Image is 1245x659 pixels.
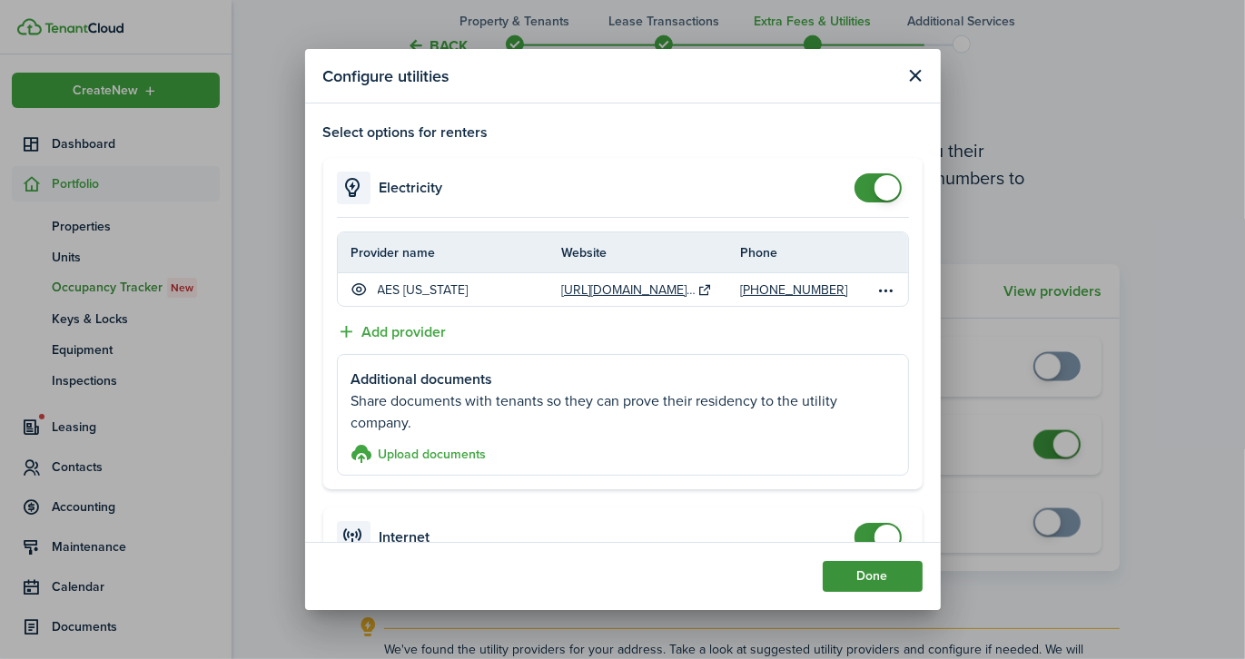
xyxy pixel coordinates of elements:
button: Done [823,561,923,592]
button: Close modal [904,64,927,87]
a: [URL][DOMAIN_NAME][US_STATE] [561,280,696,300]
p: Select options for renters [323,122,923,143]
p: Share documents with tenants so they can prove their residency to the utility company. [351,390,894,434]
th: Provider name [338,243,562,262]
th: Website [561,243,740,262]
button: Add provider [337,320,447,343]
h4: Electricity [380,177,443,199]
button: Open menu [874,279,896,300]
h3: Upload documents [379,445,487,464]
modal-title: Configure utilities [323,58,450,93]
a: [PHONE_NUMBER] [740,280,847,300]
h4: Internet [380,526,430,548]
p: Additional documents [351,369,894,390]
th: Phone [740,243,874,262]
p: AES [US_STATE] [378,280,469,300]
